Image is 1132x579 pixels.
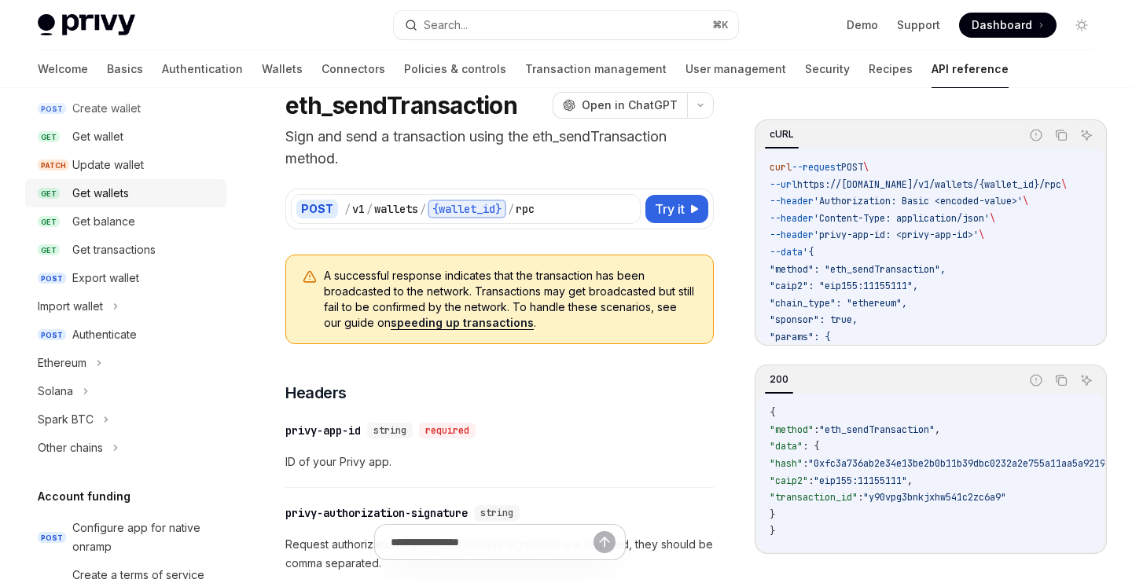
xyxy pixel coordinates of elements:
button: Search...⌘K [394,11,737,39]
span: \ [979,229,984,241]
span: GET [38,188,60,200]
div: required [419,423,476,438]
button: Open in ChatGPT [553,92,687,119]
div: Get wallet [72,127,123,146]
a: GETGet wallets [25,179,226,207]
span: GET [38,244,60,256]
span: curl [770,161,792,174]
span: ⌘ K [712,19,729,31]
a: Transaction management [525,50,667,88]
div: wallets [374,201,418,217]
div: Export wallet [72,269,139,288]
span: "method" [770,423,814,436]
button: Ask AI [1076,370,1097,390]
div: Other chains [38,438,103,457]
span: "chain_type": "ethereum", [770,297,907,310]
a: Dashboard [959,13,1057,38]
span: --data [770,246,803,258]
a: Welcome [38,50,88,88]
div: / [508,201,514,217]
div: rpc [516,201,535,217]
button: Report incorrect code [1026,370,1046,390]
div: privy-app-id [285,423,361,438]
div: / [420,201,426,217]
a: Security [805,50,850,88]
a: POSTAuthenticate [25,321,226,349]
div: Get wallets [72,184,129,203]
a: Demo [847,17,878,33]
span: "caip2": "eip155:11155111", [770,280,918,292]
a: User management [685,50,786,88]
span: "data" [770,440,803,453]
span: '{ [803,246,814,258]
span: , [935,423,940,436]
div: / [366,201,373,217]
button: Ask AI [1076,125,1097,145]
span: : [808,475,814,487]
a: Connectors [322,50,385,88]
span: "sponsor": true, [770,313,858,326]
div: Get transactions [72,240,156,259]
a: Recipes [869,50,913,88]
span: } [770,525,775,537]
span: PATCH [38,159,69,171]
div: / [344,201,351,217]
span: --request [792,161,841,174]
span: string [373,424,406,437]
span: { [770,406,775,419]
h5: Account funding [38,487,130,506]
span: --header [770,195,814,207]
div: Search... [424,16,468,35]
span: Dashboard [972,17,1032,33]
a: Wallets [262,50,303,88]
span: \ [863,161,869,174]
a: GETGet balance [25,207,226,236]
span: : { [803,440,819,453]
div: Update wallet [72,156,144,174]
span: POST [38,273,66,284]
a: Basics [107,50,143,88]
span: \ [990,212,995,225]
span: : [858,491,863,504]
button: Try it [645,195,708,223]
span: , [907,475,913,487]
span: "hash" [770,457,803,470]
span: 'Content-Type: application/json' [814,212,990,225]
span: A successful response indicates that the transaction has been broadcasted to the network. Transac... [324,268,697,331]
span: POST [841,161,863,174]
p: Sign and send a transaction using the eth_sendTransaction method. [285,126,714,170]
h1: eth_sendTransaction [285,91,517,119]
span: : [803,457,808,470]
a: Policies & controls [404,50,506,88]
span: ID of your Privy app. [285,453,714,471]
span: Headers [285,382,347,404]
svg: Warning [302,269,318,285]
div: POST [296,200,338,218]
a: Authentication [162,50,243,88]
span: "y90vpg3bnkjxhw541c2zc6a9" [863,491,1006,504]
span: "eth_sendTransaction" [819,423,935,436]
div: Get balance [72,212,135,231]
a: POSTConfigure app for native onramp [25,514,226,561]
a: GETGet wallet [25,123,226,151]
span: "params": { [770,331,830,343]
button: Toggle dark mode [1069,13,1094,38]
a: POSTExport wallet [25,264,226,292]
span: Try it [655,200,685,218]
span: GET [38,131,60,143]
span: \ [1023,195,1028,207]
span: "eip155:11155111" [814,475,907,487]
span: Open in ChatGPT [582,97,678,113]
div: Import wallet [38,297,103,316]
span: --header [770,229,814,241]
a: Support [897,17,940,33]
span: 'privy-app-id: <privy-app-id>' [814,229,979,241]
span: "method": "eth_sendTransaction", [770,263,946,276]
a: GETGet transactions [25,236,226,264]
button: Copy the contents from the code block [1051,370,1071,390]
div: Configure app for native onramp [72,519,217,556]
div: cURL [765,125,799,144]
span: string [480,507,513,519]
div: v1 [352,201,365,217]
div: Authenticate [72,325,137,344]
